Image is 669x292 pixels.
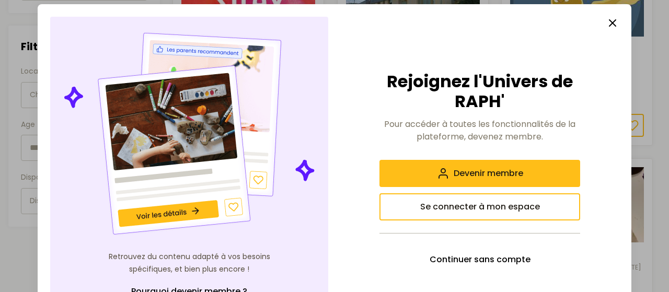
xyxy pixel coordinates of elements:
button: Se connecter à mon espace [379,193,580,220]
span: Se connecter à mon espace [420,201,540,213]
span: Continuer sans compte [430,253,530,266]
span: Devenir membre [454,167,523,180]
img: Illustration de contenu personnalisé [62,29,317,238]
p: Pour accéder à toutes les fonctionnalités de la plateforme, devenez membre. [379,118,580,143]
h2: Rejoignez l'Univers de RAPH' [379,72,580,112]
p: Retrouvez du contenu adapté à vos besoins spécifiques, et bien plus encore ! [106,251,273,276]
button: Devenir membre [379,160,580,187]
button: Continuer sans compte [379,246,580,273]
